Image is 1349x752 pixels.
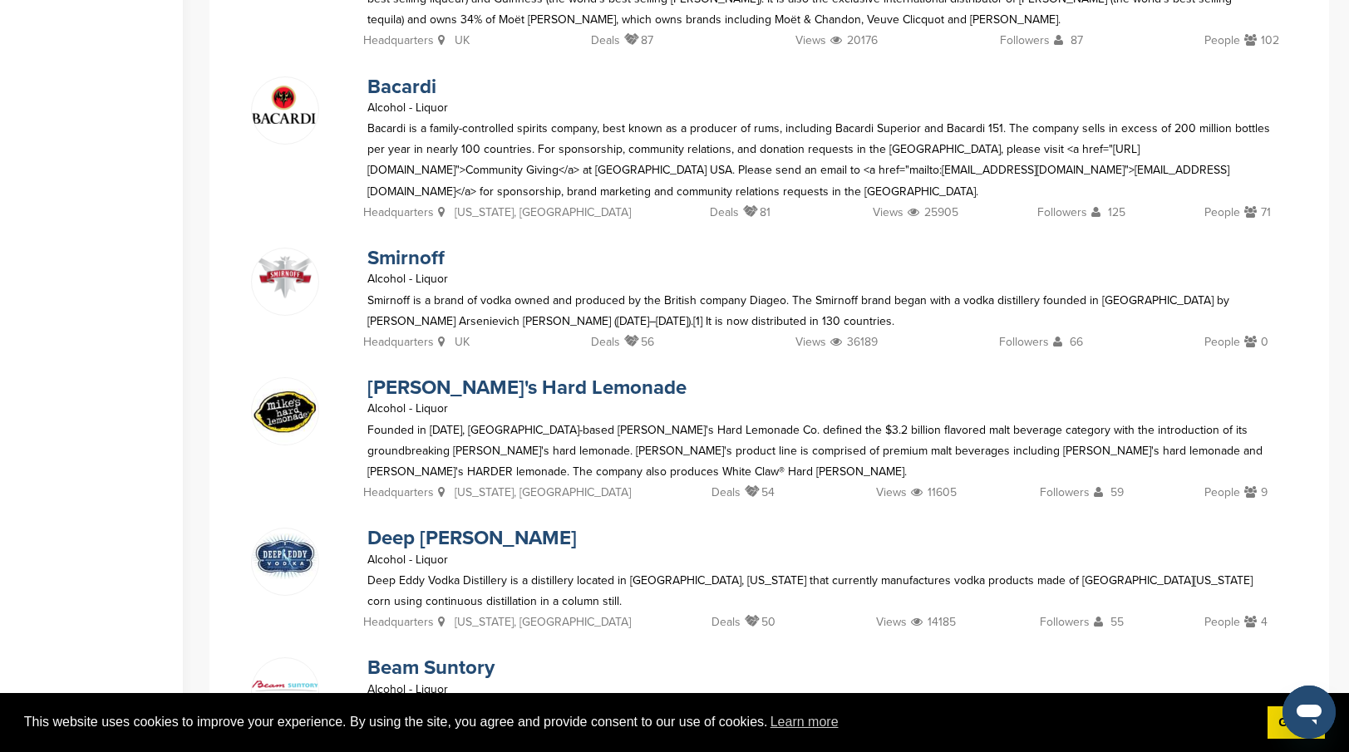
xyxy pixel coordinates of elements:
p: 71 [1244,202,1271,227]
p: Followers [1040,482,1090,503]
p: 125 [1091,202,1125,227]
p: UK [438,30,470,55]
p: 102 [1244,30,1279,55]
p: Alcohol - Liquor [367,398,687,419]
p: People [1204,482,1240,503]
a: Deep [PERSON_NAME] [367,526,577,550]
p: People [1204,30,1240,51]
img: Open uri20141112 50798 rtkx1r [252,252,318,300]
p: Views [795,332,826,352]
img: Open uri20141112 50798 228q2t [252,533,318,578]
p: Alcohol - Liquor [367,549,577,570]
p: Headquarters [363,202,434,223]
p: Alcohol - Liquor [367,679,495,700]
p: 87 [624,30,653,55]
a: Smirnoff [367,246,445,270]
p: [US_STATE], [GEOGRAPHIC_DATA] [438,482,631,507]
p: Views [876,612,907,632]
p: Views [795,30,826,51]
p: Deals [711,482,741,503]
p: Followers [1040,612,1090,632]
p: Bacardi is a family-controlled spirits company, best known as a producer of rums, including Bacar... [367,118,1271,202]
p: Views [873,202,903,223]
a: dismiss cookie message [1268,706,1325,740]
p: 81 [743,202,771,227]
p: 20176 [830,30,878,55]
p: Deals [591,30,620,51]
p: 56 [624,332,654,356]
p: People [1204,332,1240,352]
p: Deals [711,612,741,632]
p: Views [876,482,907,503]
p: 25905 [908,202,958,227]
p: 55 [1094,612,1124,636]
p: 54 [745,482,775,507]
p: Headquarters [363,332,434,352]
p: Deals [591,332,620,352]
p: 14185 [911,612,956,636]
p: 11605 [911,482,957,507]
p: Deep Eddy Vodka Distillery is a distillery located in [GEOGRAPHIC_DATA], [US_STATE] that currentl... [367,570,1271,612]
p: Founded in [DATE], [GEOGRAPHIC_DATA]-based [PERSON_NAME]'s Hard Lemonade Co. defined the $3.2 bil... [367,420,1271,483]
p: 36189 [830,332,878,356]
p: Headquarters [363,482,434,503]
span: This website uses cookies to improve your experience. By using the site, you agree and provide co... [24,710,1254,735]
p: 0 [1244,332,1268,356]
a: Bacardi [367,75,436,99]
p: Headquarters [363,612,434,632]
a: Beam Suntory [367,656,495,680]
p: [US_STATE], [GEOGRAPHIC_DATA] [438,612,631,636]
p: Alcohol - Liquor [367,268,448,289]
p: Followers [999,332,1049,352]
p: People [1204,202,1240,223]
p: Headquarters [363,30,434,51]
p: 50 [745,612,775,636]
p: [US_STATE], [GEOGRAPHIC_DATA] [438,202,631,227]
a: learn more about cookies [768,710,841,735]
p: 66 [1053,332,1083,356]
p: 87 [1054,30,1083,55]
p: Deals [710,202,739,223]
p: Smirnoff is a brand of vodka owned and produced by the British company Diageo. The Smirnoff brand... [367,290,1271,332]
p: 9 [1244,482,1268,507]
p: 59 [1094,482,1124,507]
img: Url [252,681,318,692]
iframe: Button to launch messaging window [1283,686,1336,739]
p: Followers [1037,202,1087,223]
p: Followers [1000,30,1050,51]
img: Data [252,378,318,445]
p: Alcohol - Liquor [367,97,448,118]
p: UK [438,332,470,356]
img: Data [252,86,318,124]
a: [PERSON_NAME]'s Hard Lemonade [367,376,687,400]
p: People [1204,612,1240,632]
p: 4 [1244,612,1268,636]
